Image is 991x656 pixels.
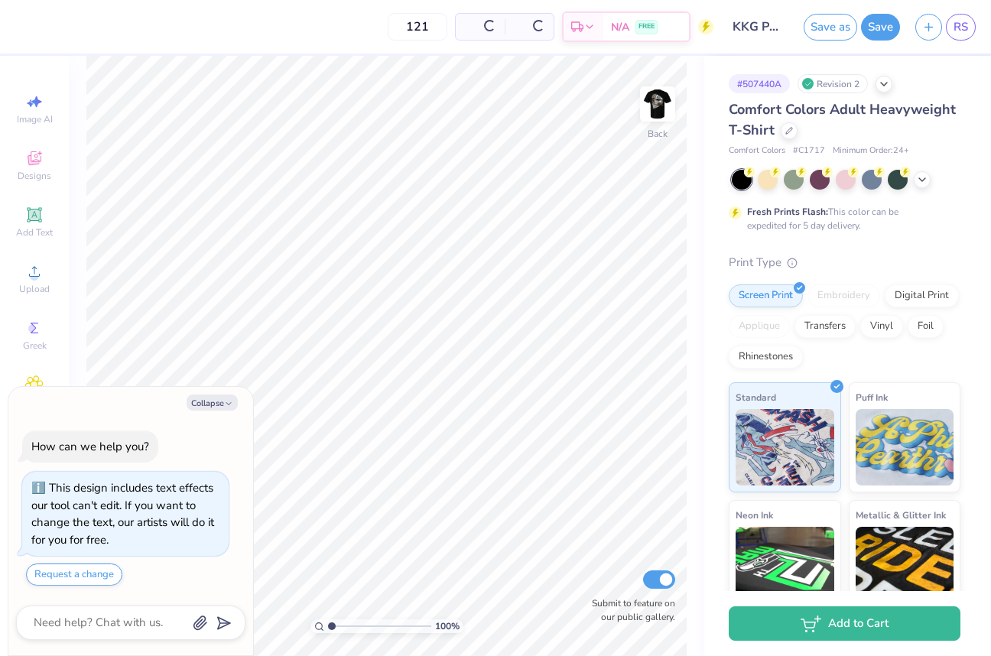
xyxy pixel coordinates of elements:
[736,507,773,523] span: Neon Ink
[856,507,946,523] span: Metallic & Glitter Ink
[16,226,53,239] span: Add Text
[946,14,976,41] a: RS
[31,480,214,547] div: This design includes text effects our tool can't edit. If you want to change the text, our artist...
[17,113,53,125] span: Image AI
[31,439,149,454] div: How can we help you?
[794,315,856,338] div: Transfers
[187,395,238,411] button: Collapse
[856,527,954,603] img: Metallic & Glitter Ink
[954,18,968,36] span: RS
[23,339,47,352] span: Greek
[807,284,880,307] div: Embroidery
[638,21,655,32] span: FREE
[729,606,960,641] button: Add to Cart
[19,283,50,295] span: Upload
[729,315,790,338] div: Applique
[798,74,868,93] div: Revision 2
[18,170,51,182] span: Designs
[583,596,675,624] label: Submit to feature on our public gallery.
[833,145,909,158] span: Minimum Order: 24 +
[648,127,668,141] div: Back
[861,14,900,41] button: Save
[729,254,960,271] div: Print Type
[729,145,785,158] span: Comfort Colors
[793,145,825,158] span: # C1717
[642,89,673,119] img: Back
[729,100,956,139] span: Comfort Colors Adult Heavyweight T-Shirt
[26,563,122,586] button: Request a change
[856,389,888,405] span: Puff Ink
[736,389,776,405] span: Standard
[747,205,935,232] div: This color can be expedited for 5 day delivery.
[736,527,834,603] img: Neon Ink
[804,14,857,41] button: Save as
[736,409,834,486] img: Standard
[860,315,903,338] div: Vinyl
[729,346,803,369] div: Rhinestones
[611,19,629,35] span: N/A
[721,11,796,42] input: Untitled Design
[747,206,828,218] strong: Fresh Prints Flash:
[885,284,959,307] div: Digital Print
[435,619,460,633] span: 100 %
[388,13,447,41] input: – –
[856,409,954,486] img: Puff Ink
[729,284,803,307] div: Screen Print
[908,315,944,338] div: Foil
[729,74,790,93] div: # 507440A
